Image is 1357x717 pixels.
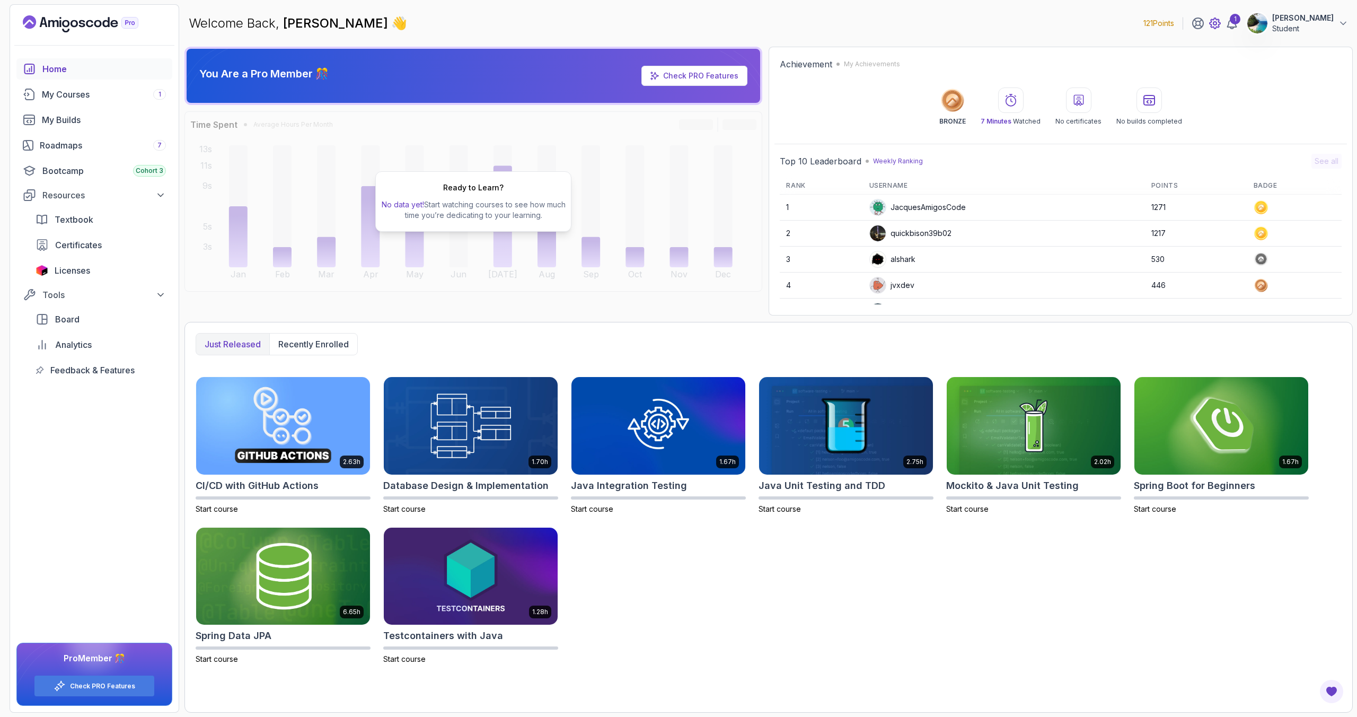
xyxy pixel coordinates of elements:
[1230,14,1240,24] div: 1
[1226,17,1238,30] a: 1
[1319,679,1344,704] button: Open Feedback Button
[869,251,915,268] div: alshark
[196,527,371,665] a: Spring Data JPA card6.65hSpring Data JPAStart course
[383,478,549,493] h2: Database Design & Implementation
[29,334,172,355] a: analytics
[780,247,862,273] td: 3
[42,88,166,101] div: My Courses
[29,260,172,281] a: licenses
[29,234,172,256] a: certificates
[50,364,135,377] span: Feedback & Features
[196,528,370,625] img: Spring Data JPA card
[40,139,166,152] div: Roadmaps
[1145,273,1247,299] td: 446
[981,117,1041,126] p: Watched
[269,334,357,355] button: Recently enrolled
[384,528,558,625] img: Testcontainers with Java card
[383,377,558,514] a: Database Design & Implementation card1.70hDatabase Design & ImplementationStart course
[55,338,92,351] span: Analytics
[157,141,162,150] span: 7
[1145,247,1247,273] td: 530
[571,504,613,513] span: Start course
[759,504,801,513] span: Start course
[278,338,349,351] p: Recently enrolled
[780,195,862,221] td: 1
[1247,177,1342,195] th: Badge
[189,15,407,32] p: Welcome Back,
[55,239,102,251] span: Certificates
[571,377,746,514] a: Java Integration Testing card1.67hJava Integration TestingStart course
[1272,23,1334,34] p: Student
[1134,377,1309,514] a: Spring Boot for Beginners card1.67hSpring Boot for BeginnersStart course
[719,458,736,466] p: 1.67h
[869,303,929,320] div: Apply5489
[759,377,933,514] a: Java Unit Testing and TDD card2.75hJava Unit Testing and TDDStart course
[389,12,411,35] span: 👋
[196,377,370,475] img: CI/CD with GitHub Actions card
[873,157,923,165] p: Weekly Ranking
[1311,154,1342,169] button: See all
[1134,478,1255,493] h2: Spring Boot for Beginners
[1116,117,1182,126] p: No builds completed
[29,209,172,230] a: textbook
[443,182,504,193] h2: Ready to Learn?
[205,338,261,351] p: Just released
[55,213,93,226] span: Textbook
[1055,117,1102,126] p: No certificates
[981,117,1011,125] span: 7 Minutes
[70,682,135,690] a: Check PRO Features
[16,58,172,80] a: home
[571,377,745,475] img: Java Integration Testing card
[196,504,238,513] span: Start course
[42,288,166,301] div: Tools
[532,608,548,616] p: 1.28h
[196,377,371,514] a: CI/CD with GitHub Actions card2.63hCI/CD with GitHub ActionsStart course
[42,63,166,75] div: Home
[869,225,951,242] div: quickbison39b02
[780,155,861,168] h2: Top 10 Leaderboard
[780,299,862,325] td: 5
[158,90,161,99] span: 1
[946,377,1121,514] a: Mockito & Java Unit Testing card2.02hMockito & Java Unit TestingStart course
[343,608,360,616] p: 6.65h
[42,189,166,202] div: Resources
[383,654,426,663] span: Start course
[55,264,90,277] span: Licenses
[780,221,862,247] td: 2
[34,675,155,697] button: Check PRO Features
[16,285,172,304] button: Tools
[759,478,885,493] h2: Java Unit Testing and TDD
[55,313,80,326] span: Board
[383,628,503,643] h2: Testcontainers with Java
[343,458,360,466] p: 2.63h
[16,84,172,105] a: courses
[870,277,886,293] img: default monster avatar
[16,109,172,130] a: builds
[383,527,558,665] a: Testcontainers with Java card1.28hTestcontainers with JavaStart course
[869,277,914,294] div: jvxdev
[383,504,426,513] span: Start course
[29,360,172,381] a: feedback
[1145,221,1247,247] td: 1217
[380,199,567,221] p: Start watching courses to see how much time you’re dedicating to your learning.
[384,377,558,475] img: Database Design & Implementation card
[199,66,329,81] p: You Are a Pro Member 🎊
[283,15,391,31] span: [PERSON_NAME]
[36,265,48,276] img: jetbrains icon
[196,628,271,643] h2: Spring Data JPA
[1134,377,1308,475] img: Spring Boot for Beginners card
[946,478,1079,493] h2: Mockito & Java Unit Testing
[16,135,172,156] a: roadmaps
[42,113,166,126] div: My Builds
[870,199,886,215] img: default monster avatar
[196,478,319,493] h2: CI/CD with GitHub Actions
[844,60,900,68] p: My Achievements
[870,251,886,267] img: user profile image
[939,117,966,126] p: BRONZE
[16,160,172,181] a: bootcamp
[1145,299,1247,325] td: 433
[780,273,862,299] td: 4
[946,504,989,513] span: Start course
[1134,504,1176,513] span: Start course
[532,458,548,466] p: 1.70h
